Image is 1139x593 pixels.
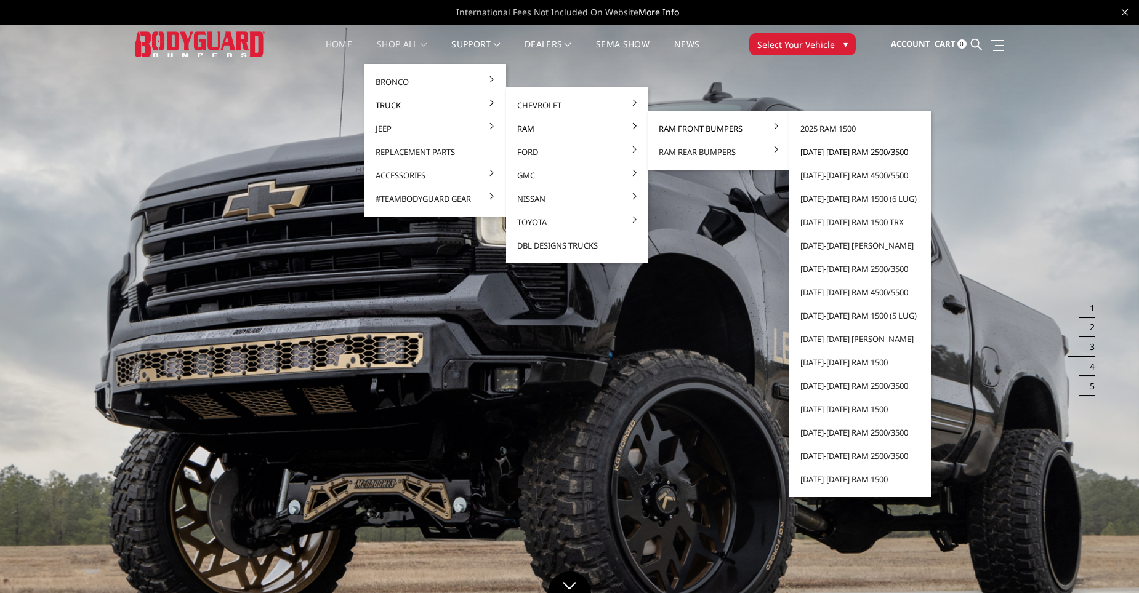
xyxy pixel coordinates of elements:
a: 2025 Ram 1500 [794,117,926,140]
a: [DATE]-[DATE] Ram 1500 [794,468,926,491]
a: [DATE]-[DATE] Ram 4500/5500 [794,164,926,187]
a: Account [891,28,930,61]
a: Accessories [369,164,501,187]
a: Jeep [369,117,501,140]
a: Ram Front Bumpers [653,117,784,140]
span: Cart [935,38,956,49]
a: [DATE]-[DATE] Ram 1500 (5 lug) [794,304,926,327]
a: GMC [511,164,643,187]
a: Bronco [369,70,501,94]
a: DBL Designs Trucks [511,234,643,257]
a: [DATE]-[DATE] Ram 1500 [794,397,926,421]
span: Account [891,38,930,49]
a: More Info [638,6,679,18]
a: News [674,40,699,64]
a: Replacement Parts [369,140,501,164]
a: [DATE]-[DATE] Ram 1500 [794,351,926,374]
a: SEMA Show [596,40,650,64]
a: Click to Down [548,571,591,593]
a: [DATE]-[DATE] Ram 2500/3500 [794,140,926,164]
a: [DATE]-[DATE] Ram 2500/3500 [794,444,926,468]
a: Dealers [525,40,571,64]
a: [DATE]-[DATE] Ram 4500/5500 [794,281,926,304]
a: Chevrolet [511,94,643,117]
a: [DATE]-[DATE] Ram 2500/3500 [794,421,926,444]
button: 5 of 5 [1082,376,1095,396]
img: BODYGUARD BUMPERS [135,31,265,57]
span: ▾ [843,38,848,50]
button: 2 of 5 [1082,318,1095,338]
a: [DATE]-[DATE] Ram 2500/3500 [794,257,926,281]
button: Select Your Vehicle [749,33,856,55]
button: 3 of 5 [1082,338,1095,357]
a: [DATE]-[DATE] Ram 1500 TRX [794,210,926,234]
a: [DATE]-[DATE] [PERSON_NAME] [794,234,926,257]
span: Select Your Vehicle [757,38,835,51]
a: [DATE]-[DATE] [PERSON_NAME] [794,327,926,351]
button: 1 of 5 [1082,298,1095,318]
a: Nissan [511,187,643,210]
a: Ford [511,140,643,164]
iframe: Chat Widget [1077,534,1139,593]
span: 0 [957,39,967,49]
a: Support [451,40,500,64]
a: Toyota [511,210,643,234]
a: #TeamBodyguard Gear [369,187,501,210]
a: shop all [377,40,427,64]
a: Ram Rear Bumpers [653,140,784,164]
a: Ram [511,117,643,140]
a: Home [326,40,352,64]
a: Cart 0 [935,28,967,61]
a: [DATE]-[DATE] Ram 2500/3500 [794,374,926,397]
button: 4 of 5 [1082,357,1095,377]
a: [DATE]-[DATE] Ram 1500 (6 lug) [794,187,926,210]
a: Truck [369,94,501,117]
